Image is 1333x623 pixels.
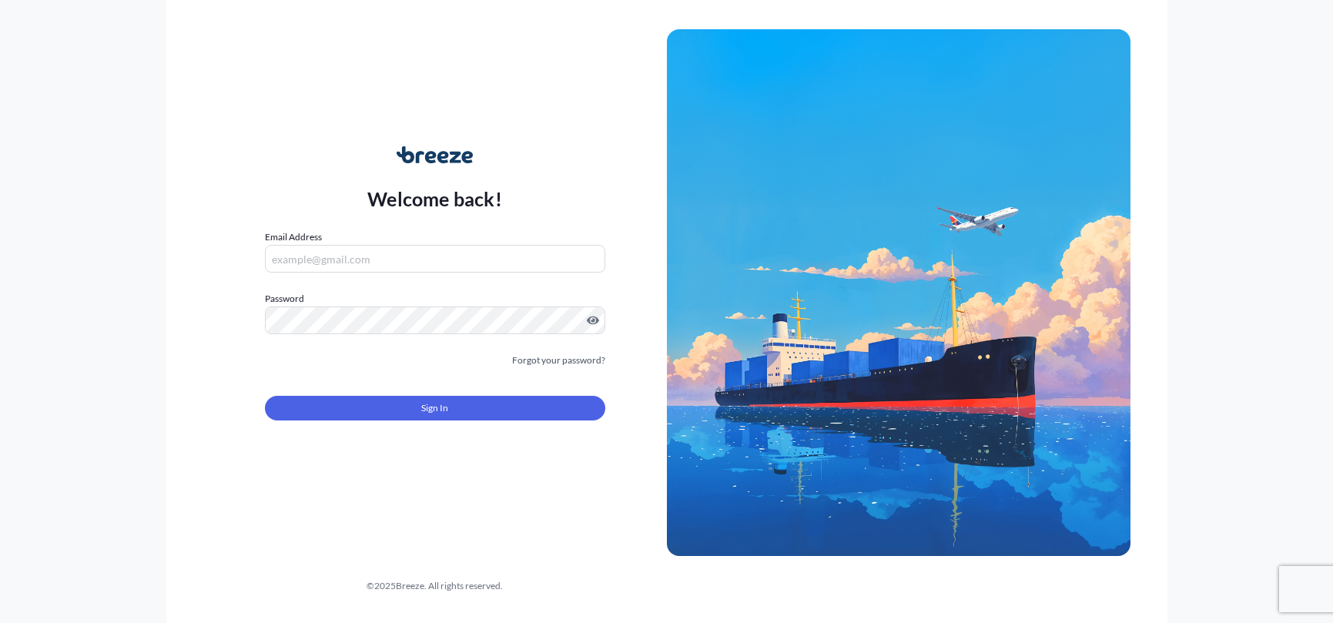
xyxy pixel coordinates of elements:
[512,353,605,368] a: Forgot your password?
[265,291,605,306] label: Password
[421,400,448,416] span: Sign In
[367,186,502,211] p: Welcome back!
[265,245,605,273] input: example@gmail.com
[587,314,599,327] button: Show password
[265,229,322,245] label: Email Address
[203,578,667,594] div: © 2025 Breeze. All rights reserved.
[265,396,605,420] button: Sign In
[667,29,1130,556] img: Ship illustration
